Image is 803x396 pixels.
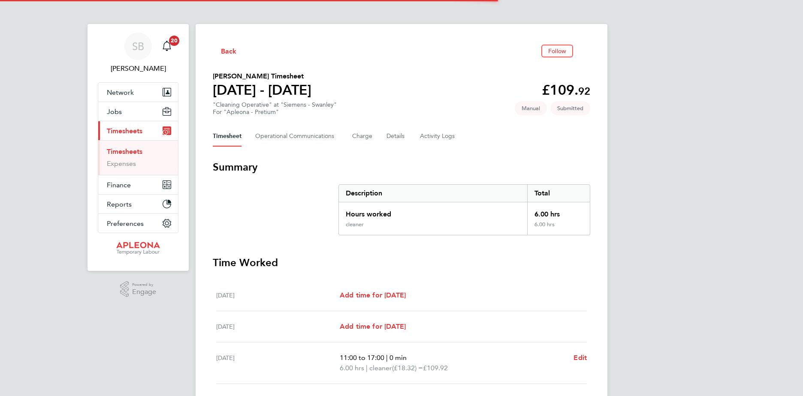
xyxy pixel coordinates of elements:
[340,364,364,372] span: 6.00 hrs
[548,47,566,55] span: Follow
[213,126,242,147] button: Timesheet
[340,354,384,362] span: 11:00 to 17:00
[527,202,590,221] div: 6.00 hrs
[98,33,178,74] a: SB[PERSON_NAME]
[216,321,340,332] div: [DATE]
[98,121,178,140] button: Timesheets
[98,140,178,175] div: Timesheets
[132,41,144,52] span: SB
[366,364,368,372] span: |
[574,353,587,363] a: Edit
[98,63,178,74] span: Sara Blatcher
[352,126,373,147] button: Charge
[550,101,590,115] span: This timesheet is Submitted.
[88,24,189,271] nav: Main navigation
[577,49,590,53] button: Timesheets Menu
[389,354,407,362] span: 0 min
[386,126,406,147] button: Details
[578,85,590,97] span: 92
[216,290,340,300] div: [DATE]
[107,159,136,168] a: Expenses
[158,33,175,60] a: 20
[574,354,587,362] span: Edit
[213,160,590,174] h3: Summary
[213,101,337,116] div: "Cleaning Operative" at "Siemens - Swanley"
[169,36,179,46] span: 20
[216,353,340,373] div: [DATE]
[213,256,590,270] h3: Time Worked
[339,202,527,221] div: Hours worked
[340,321,406,332] a: Add time for [DATE]
[420,126,456,147] button: Activity Logs
[107,181,131,189] span: Finance
[340,322,406,330] span: Add time for [DATE]
[98,242,178,255] a: Go to home page
[116,242,160,255] img: apleona-logo-retina.png
[107,88,134,96] span: Network
[527,221,590,235] div: 6.00 hrs
[515,101,547,115] span: This timesheet was manually created.
[213,45,237,56] button: Back
[98,214,178,233] button: Preferences
[221,46,237,57] span: Back
[132,281,156,288] span: Powered by
[107,108,122,116] span: Jobs
[527,185,590,202] div: Total
[98,102,178,121] button: Jobs
[213,108,337,116] div: For "Apleona - Pretium"
[132,288,156,296] span: Engage
[107,200,132,208] span: Reports
[255,126,338,147] button: Operational Communications
[107,147,142,156] a: Timesheets
[98,175,178,194] button: Finance
[339,185,527,202] div: Description
[120,281,157,297] a: Powered byEngage
[340,290,406,300] a: Add time for [DATE]
[107,127,142,135] span: Timesheets
[213,81,311,99] h1: [DATE] - [DATE]
[386,354,388,362] span: |
[107,219,144,228] span: Preferences
[98,195,178,213] button: Reports
[369,363,392,373] span: cleaner
[541,45,573,57] button: Follow
[392,364,423,372] span: (£18.32) =
[340,291,406,299] span: Add time for [DATE]
[98,83,178,102] button: Network
[423,364,448,372] span: £109.92
[213,71,311,81] h2: [PERSON_NAME] Timesheet
[542,82,590,98] app-decimal: £109.
[338,184,590,235] div: Summary
[346,221,364,228] div: cleaner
